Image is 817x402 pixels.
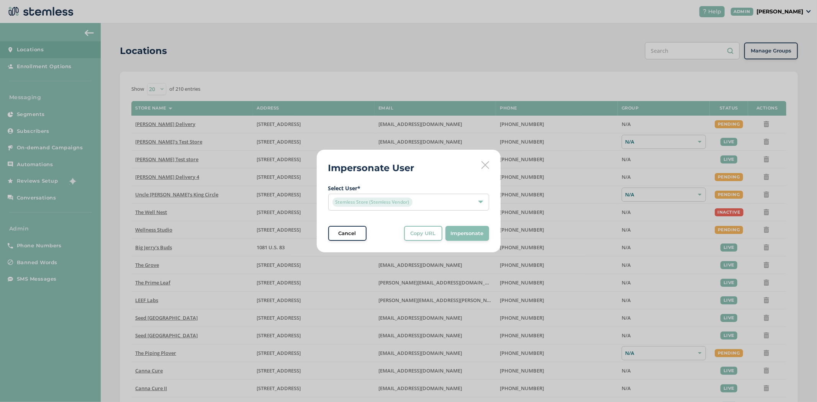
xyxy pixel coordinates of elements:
[328,184,489,192] label: Select User
[339,230,356,237] span: Cancel
[445,226,489,241] button: Impersonate
[779,365,817,402] iframe: Chat Widget
[451,230,484,237] span: Impersonate
[404,226,442,241] button: Copy URL
[328,226,367,241] button: Cancel
[328,161,414,175] h2: Impersonate User
[332,198,413,207] span: Stemless Store (Stemless Vendor)
[411,230,436,237] span: Copy URL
